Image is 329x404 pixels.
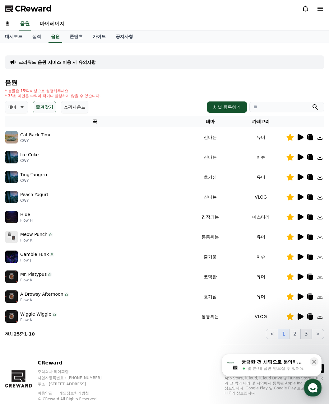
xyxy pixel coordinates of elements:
[5,4,52,14] a: CReward
[20,298,69,303] p: Flow K
[5,116,185,127] th: 곡
[38,382,114,387] p: 주소 : [STREET_ADDRESS]
[20,238,53,243] p: Flow K
[61,101,88,113] button: 쇼핑사운드
[235,147,286,167] td: 이슈
[185,267,236,287] td: 코믹한
[312,329,324,339] button: >
[5,251,18,263] img: music
[185,307,236,326] td: 통통튀는
[41,197,80,213] a: 대화
[38,369,114,374] p: 주식회사 와이피랩
[19,59,96,65] a: 크리워드 음원 서비스 이용 시 유의사항
[185,247,236,267] td: 즐거움
[57,207,64,212] span: 대화
[5,88,101,93] p: * 볼륨은 15% 이상으로 설정해주세요.
[2,197,41,213] a: 홈
[207,101,247,113] button: 채널 등록하기
[5,171,18,183] img: music
[20,132,52,138] p: Cat Rack Time
[235,167,286,187] td: 유머
[5,231,18,243] img: music
[38,359,114,367] p: CReward
[8,103,16,111] p: 테마
[20,218,33,223] p: Flow H
[20,207,23,212] span: 홈
[5,101,28,113] button: 테마
[235,267,286,287] td: 유머
[5,93,101,98] p: * 35초 미만은 수익이 적거나 발생하지 않을 수 있습니다.
[33,101,56,113] button: 즐겨찾기
[20,258,54,263] p: Flow J
[20,138,52,143] p: CWY
[20,158,39,163] p: CWY
[185,116,236,127] th: 테마
[20,152,39,158] p: Ice Coke
[5,290,18,303] img: music
[5,151,18,163] img: music
[19,17,31,31] a: 음원
[20,171,48,178] p: Ting-Tangrrrr
[289,329,300,339] button: 2
[225,376,324,396] p: App Store, iCloud, iCloud Drive 및 iTunes Store는 미국과 그 밖의 나라 및 지역에서 등록된 Apple Inc.의 서비스 상표입니다. Goo...
[266,329,278,339] button: <
[96,207,104,212] span: 설정
[5,191,18,203] img: music
[5,79,324,86] h4: 음원
[235,227,286,247] td: 유머
[185,227,236,247] td: 통통튀는
[235,127,286,147] td: 유머
[5,270,18,283] img: music
[38,391,57,395] a: 이용약관
[185,207,236,227] td: 긴장되는
[5,310,18,323] img: music
[49,31,62,43] a: 음원
[235,307,286,326] td: VLOG
[20,231,48,238] p: Meow Punch
[20,191,48,198] p: Peach Yogurt
[20,278,52,283] p: Flow K
[29,331,35,336] strong: 10
[185,287,236,307] td: 호기심
[235,187,286,207] td: VLOG
[20,198,48,203] p: CWY
[185,187,236,207] td: 신나는
[38,375,114,380] p: 사업자등록번호 : [PHONE_NUMBER]
[20,271,47,278] p: Mr. Platypus
[20,251,49,258] p: Gamble Funk
[111,31,138,43] a: 공지사항
[278,329,289,339] button: 1
[185,127,236,147] td: 신나는
[235,247,286,267] td: 이슈
[300,329,312,339] button: 3
[27,31,46,43] a: 실적
[65,31,88,43] a: 콘텐츠
[235,116,286,127] th: 카테고리
[15,4,52,14] span: CReward
[35,17,70,31] a: 마이페이지
[20,291,63,298] p: A Drowsy Afternoon
[235,287,286,307] td: 유머
[185,167,236,187] td: 호기심
[5,331,35,337] p: 전체 중 -
[59,391,89,395] a: 개인정보처리방침
[80,197,119,213] a: 설정
[5,211,18,223] img: music
[20,211,30,218] p: Hide
[24,331,27,336] strong: 1
[185,147,236,167] td: 신나는
[14,331,20,336] strong: 25
[88,31,111,43] a: 가이드
[20,311,51,317] p: Wiggle Wiggle
[38,397,114,402] p: © CReward All Rights Reserved.
[5,131,18,143] img: music
[20,317,57,322] p: Flow K
[20,178,48,183] p: CWY
[235,207,286,227] td: 미스터리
